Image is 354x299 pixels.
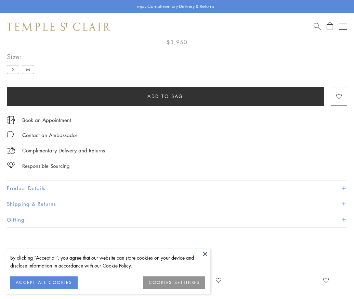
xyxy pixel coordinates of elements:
img: Temple St. Clair [7,23,110,31]
p: Complimentary Delivery and Returns [22,146,105,155]
div: Contact an Ambassador [22,131,77,139]
img: MessageIcon-01_2.svg [7,131,14,138]
button: COOKIES SETTINGS [143,276,205,289]
p: Enjoy Complimentary Delivery & Returns [136,3,214,10]
div: Responsible Sourcing [22,162,70,170]
a: Book an Appointment [22,116,71,124]
button: Product Details [7,180,347,196]
label: M [22,65,34,74]
a: Open Shopping Bag [327,22,333,31]
button: Shipping & Returns [7,196,347,212]
span: $3,950 [167,38,187,47]
span: Add to bag [147,92,183,100]
button: Gifting [7,212,347,227]
img: icon_sourcing.svg [7,162,15,169]
button: ACCEPT ALL COOKIES [10,276,78,289]
img: icon_delivery.svg [7,146,15,155]
a: Search [314,22,321,31]
img: icon_appointment.svg [7,116,15,124]
button: Add to bag [7,87,324,106]
button: Open navigation [339,23,347,31]
span: Size: [7,51,37,62]
label: S [7,65,19,74]
div: By clicking “Accept all”, you agree that our website can store cookies on your device and disclos... [10,254,205,270]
